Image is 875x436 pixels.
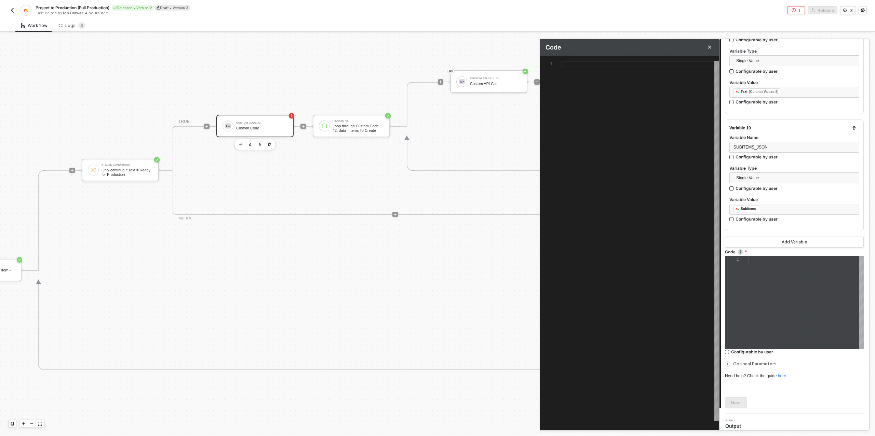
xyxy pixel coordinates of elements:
div: Configurable by user [736,99,778,105]
div: Text [741,89,748,95]
div: Optional Parameters [725,360,864,368]
button: Close [705,43,714,51]
span: icon-error-page [792,8,796,12]
div: Configurable by user [736,154,778,160]
span: icon-arrow-right-small [726,362,730,366]
button: 3 [840,6,856,14]
div: Released • Version 2 [112,5,153,11]
span: Single Value [736,173,855,183]
div: Subitems [741,206,756,212]
span: icon-expand [38,422,42,426]
span: icon-minus [30,422,34,426]
div: 1 [540,61,552,67]
img: fieldIcon [735,90,739,94]
label: Code [725,249,864,255]
div: Configurable by user [736,37,778,43]
button: Add Variable [725,237,864,248]
label: Variable Type [729,165,859,171]
div: Draft • Version 3 [155,5,190,11]
span: icon-edit [156,6,160,10]
a: here [778,374,786,378]
div: Add Variable [782,239,807,245]
span: Step 2 [725,419,744,422]
button: Release [808,6,837,14]
span: SUBITEMS_JSON [733,145,768,150]
div: Last edited by - 4 hours ago [36,11,437,16]
span: Code [546,44,561,51]
button: Next [725,397,747,408]
img: integration-icon [23,7,29,13]
div: Workflow [21,23,48,28]
label: Variable Value [729,80,859,85]
span: Output [725,423,744,430]
img: back [10,8,15,13]
img: icon-info [738,249,743,255]
div: Configurable by user [736,216,778,222]
label: Variable Name [729,135,859,140]
label: Variable Value [729,197,859,202]
div: 1 [798,8,800,13]
span: icon-play [22,422,26,426]
div: 3 [850,8,853,13]
label: Variable Type [729,48,859,54]
div: Configurable by user [736,185,778,191]
span: Single Value [736,56,855,66]
span: icon-settings [861,8,865,12]
span: Project to Production (Full Production) [36,5,109,11]
div: Logs [58,22,85,29]
button: 1 [787,6,805,14]
div: Configurable by user [731,349,773,355]
div: (Column Values 8) [749,89,779,95]
div: 1 [725,256,739,263]
div: Configurable by user [736,68,778,74]
span: icon-versioning [843,8,847,12]
span: 3 [80,23,83,28]
div: Need help? Check the guide . [725,373,864,379]
img: fieldIcon [735,207,739,211]
button: back [8,6,16,14]
span: Top Drawer [62,11,83,15]
sup: 3 [78,22,85,29]
span: Optional Parameters [733,361,777,366]
div: Variable 10 [729,125,751,131]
